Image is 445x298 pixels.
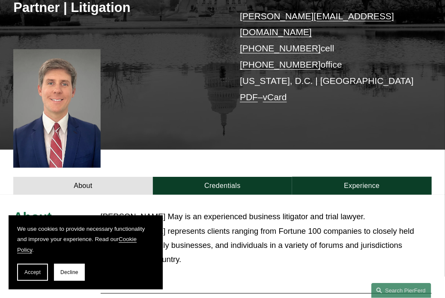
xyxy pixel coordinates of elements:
a: [PERSON_NAME][EMAIL_ADDRESS][DOMAIN_NAME] [240,11,394,37]
button: Decline [54,264,85,281]
span: Accept [24,269,41,275]
p: [PERSON_NAME] May is an experienced business litigator and trial lawyer. [PERSON_NAME] represents... [101,209,432,266]
p: We use cookies to provide necessary functionality and improve your experience. Read our . [17,224,154,255]
p: cell office [US_STATE], D.C. | [GEOGRAPHIC_DATA] – [240,8,414,105]
a: [PHONE_NUMBER] [240,43,321,53]
a: About [13,177,153,195]
a: PDF [240,92,258,102]
section: Cookie banner [9,215,163,289]
a: Cookie Policy [17,236,137,253]
a: Credentials [153,177,293,195]
span: Read More [107,273,432,283]
a: vCard [263,92,287,102]
a: Search this site [371,283,431,298]
a: [PHONE_NUMBER] [240,60,321,69]
a: Experience [292,177,432,195]
button: Read More [101,267,432,289]
span: Decline [60,269,78,275]
span: About [13,210,51,225]
button: Accept [17,264,48,281]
